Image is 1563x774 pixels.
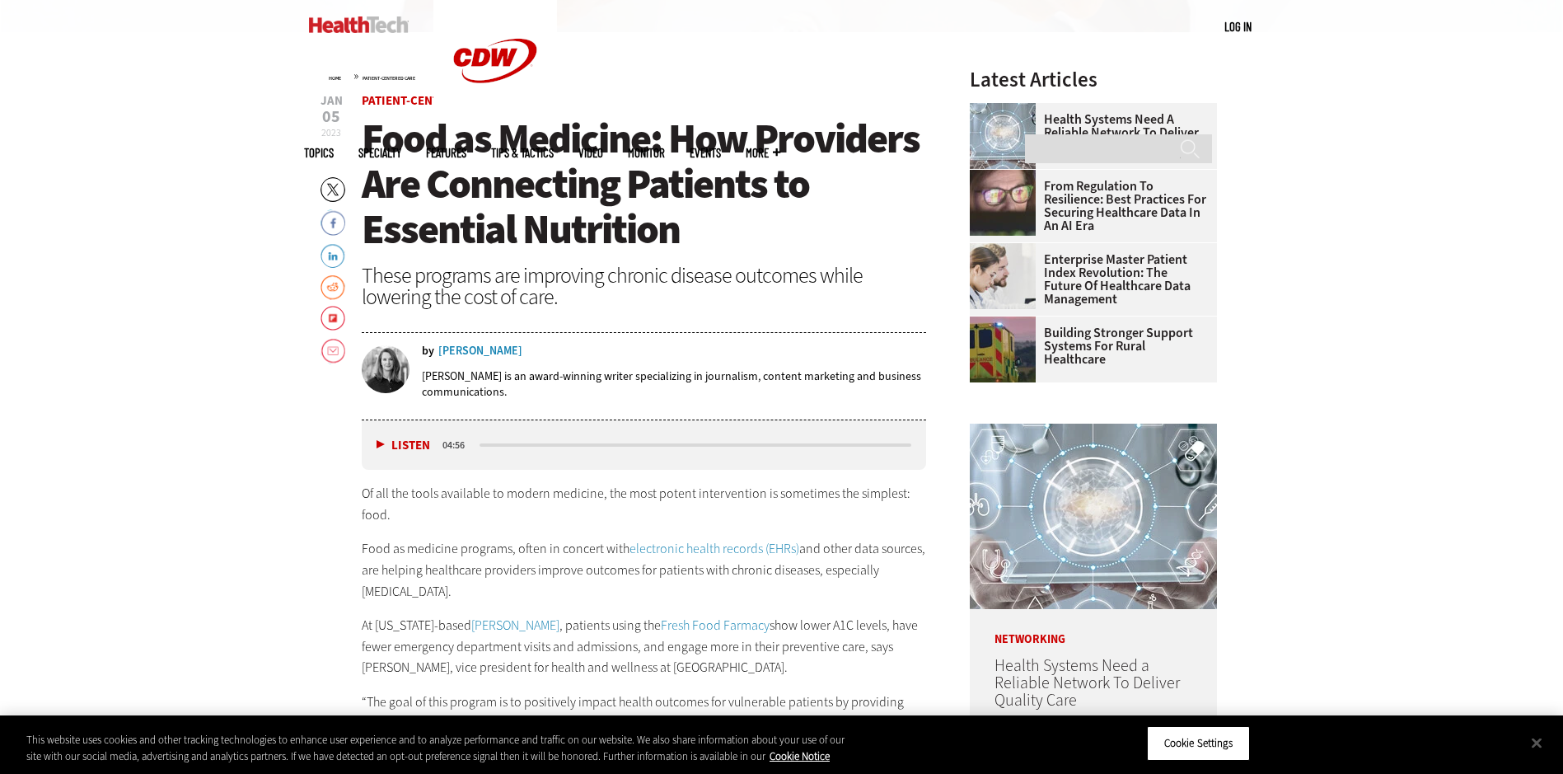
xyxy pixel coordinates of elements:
[26,732,859,764] div: This website uses cookies and other tracking technologies to enhance user experience and to analy...
[970,243,1036,309] img: medical researchers look at data on desktop monitor
[661,617,770,634] a: Fresh Food Farmacy
[628,147,665,159] a: MonITor
[438,345,522,357] a: [PERSON_NAME]
[629,540,799,557] a: electronic health records (EHRs)
[1147,726,1250,761] button: Cookie Settings
[1519,725,1555,761] button: Close
[309,16,409,33] img: Home
[362,615,927,678] p: At [US_STATE]-based , patients using the show lower A1C levels, have fewer emergency department v...
[970,317,1036,382] img: ambulance driving down country road at sunset
[970,253,1207,306] a: Enterprise Master Patient Index Revolution: The Future of Healthcare Data Management
[440,438,477,453] div: duration
[426,147,466,159] a: Features
[970,103,1036,169] img: Healthcare networking
[994,654,1180,711] a: Health Systems Need a Reliable Network To Deliver Quality Care
[970,424,1217,609] img: Healthcare networking
[362,692,927,755] p: “The goal of this program is to positively impact health outcomes for vulnerable patients by prov...
[304,147,334,159] span: Topics
[970,326,1207,366] a: Building Stronger Support Systems for Rural Healthcare
[362,265,927,307] div: These programs are improving chronic disease outcomes while lowering the cost of care.
[491,147,554,159] a: Tips & Tactics
[970,243,1044,256] a: medical researchers look at data on desktop monitor
[746,147,780,159] span: More
[422,368,927,400] p: [PERSON_NAME] is an award-winning writer specializing in journalism, content marketing and busine...
[1224,18,1252,35] div: User menu
[970,317,1044,330] a: ambulance driving down country road at sunset
[362,538,927,602] p: Food as medicine programs, often in concert with and other data sources, are helping healthcare p...
[690,147,721,159] a: Events
[362,420,927,470] div: media player
[362,345,409,393] img: Amy Burroughs
[471,617,559,634] a: [PERSON_NAME]
[970,170,1044,183] a: woman wearing glasses looking at healthcare data on screen
[970,170,1036,236] img: woman wearing glasses looking at healthcare data on screen
[362,483,927,525] p: Of all the tools available to modern medicine, the most potent intervention is sometimes the simp...
[1224,19,1252,34] a: Log in
[433,109,557,126] a: CDW
[422,345,434,357] span: by
[970,609,1217,645] p: Networking
[578,147,603,159] a: Video
[970,180,1207,232] a: From Regulation to Resilience: Best Practices for Securing Healthcare Data in an AI Era
[377,439,430,452] button: Listen
[770,749,830,763] a: More information about your privacy
[362,111,920,256] span: Food as Medicine: How Providers Are Connecting Patients to Essential Nutrition
[358,147,401,159] span: Specialty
